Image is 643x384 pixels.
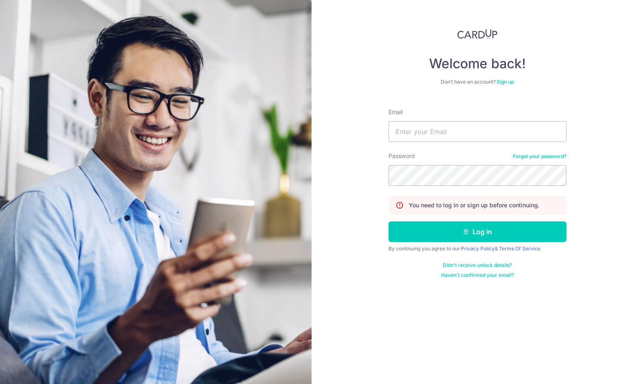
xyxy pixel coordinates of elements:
a: Haven't confirmed your email? [441,272,514,278]
input: Enter your Email [389,121,566,142]
a: Privacy Policy [461,245,495,252]
button: Log in [389,221,566,242]
a: Didn't receive unlock details? [443,262,512,269]
img: CardUp Logo [457,29,498,39]
a: Terms Of Service [499,245,540,252]
div: Don’t have an account? [389,79,566,85]
h4: Welcome back! [389,55,566,72]
label: Password [389,152,415,160]
label: Email [389,108,403,116]
a: Forgot your password? [513,153,566,160]
a: Sign up [497,79,514,85]
p: You need to log in or sign up before continuing. [409,201,540,209]
div: By continuing you agree to our & [389,245,566,252]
